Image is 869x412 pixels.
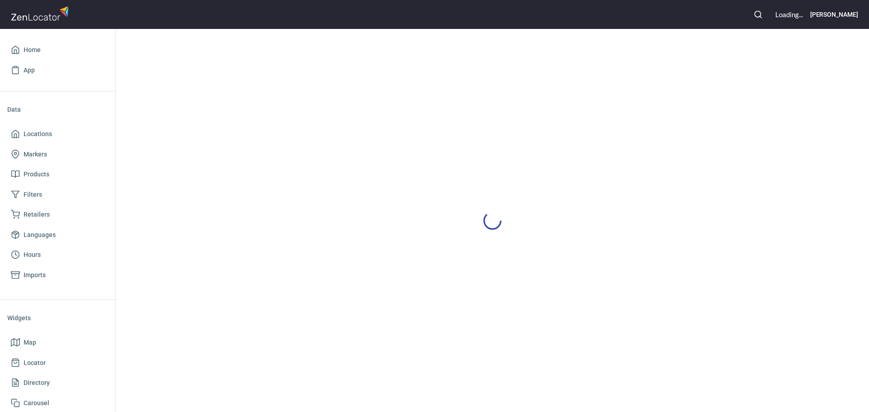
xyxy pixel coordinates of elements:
[7,60,108,81] a: App
[24,65,35,76] span: App
[24,189,42,200] span: Filters
[7,353,108,373] a: Locator
[748,5,768,24] button: Search
[24,398,49,409] span: Carousel
[775,10,803,19] div: Loading...
[24,44,41,56] span: Home
[810,5,858,24] button: [PERSON_NAME]
[24,149,47,160] span: Markers
[7,204,108,225] a: Retailers
[24,209,50,220] span: Retailers
[24,128,52,140] span: Locations
[24,229,56,241] span: Languages
[7,124,108,144] a: Locations
[24,169,49,180] span: Products
[7,245,108,265] a: Hours
[24,377,50,388] span: Directory
[11,4,72,23] img: zenlocator
[24,249,41,260] span: Hours
[7,185,108,205] a: Filters
[7,225,108,245] a: Languages
[7,40,108,60] a: Home
[7,332,108,353] a: Map
[24,357,46,369] span: Locator
[24,337,36,348] span: Map
[7,164,108,185] a: Products
[7,373,108,393] a: Directory
[24,270,46,281] span: Imports
[7,307,108,329] li: Widgets
[7,265,108,285] a: Imports
[7,99,108,120] li: Data
[7,144,108,165] a: Markers
[810,9,858,19] h6: [PERSON_NAME]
